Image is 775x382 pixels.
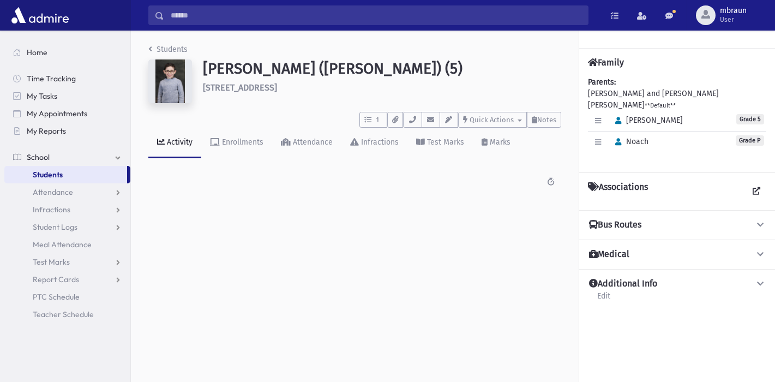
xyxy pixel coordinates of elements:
a: My Tasks [4,87,130,105]
h4: Family [588,57,624,68]
span: Notes [537,116,556,124]
span: Attendance [33,187,73,197]
a: Attendance [272,128,341,158]
div: Infractions [359,138,399,147]
a: Activity [148,128,201,158]
button: Notes [527,112,561,128]
div: Attendance [291,138,333,147]
div: Activity [165,138,193,147]
span: Grade 5 [736,114,764,124]
span: School [27,152,50,162]
div: Marks [488,138,510,147]
span: Infractions [33,205,70,214]
span: Test Marks [33,257,70,267]
a: Students [4,166,127,183]
button: 1 [359,112,387,128]
div: [PERSON_NAME] and [PERSON_NAME] [PERSON_NAME] [588,76,766,164]
span: Report Cards [33,274,79,284]
h4: Additional Info [589,278,657,290]
div: Enrollments [220,138,263,147]
a: Student Logs [4,218,130,236]
span: Noach [610,137,648,146]
h4: Bus Routes [589,219,641,231]
span: Grade P [736,135,764,146]
span: My Reports [27,126,66,136]
span: Student Logs [33,222,77,232]
a: Time Tracking [4,70,130,87]
a: School [4,148,130,166]
a: Infractions [4,201,130,218]
a: My Reports [4,122,130,140]
h4: Medical [589,249,629,260]
span: PTC Schedule [33,292,80,302]
h1: [PERSON_NAME] ([PERSON_NAME]) (5) [203,59,561,78]
span: Home [27,47,47,57]
button: Medical [588,249,766,260]
a: Teacher Schedule [4,306,130,323]
span: My Tasks [27,91,57,101]
span: mbraun [720,7,747,15]
a: PTC Schedule [4,288,130,306]
a: Marks [473,128,519,158]
span: Meal Attendance [33,240,92,249]
a: Infractions [341,128,407,158]
a: Test Marks [4,253,130,271]
h6: [STREET_ADDRESS] [203,82,561,93]
span: 1 [373,115,382,125]
button: Additional Info [588,278,766,290]
a: Attendance [4,183,130,201]
h4: Associations [588,182,648,201]
span: Teacher Schedule [33,309,94,319]
input: Search [164,5,588,25]
img: ZAAAAAAAAAAAAAAAAAAAAAAAAAAAAAAAAAAAAAAAAAAAAAAAAAAAAAAAAAAAAAAAAAAAAAAAAAAAAAAAAAAAAAAAAAAAAAAAA... [148,59,192,103]
span: User [720,15,747,24]
div: Test Marks [425,138,464,147]
a: View all Associations [747,182,766,201]
a: Report Cards [4,271,130,288]
span: My Appointments [27,109,87,118]
a: My Appointments [4,105,130,122]
a: Enrollments [201,128,272,158]
a: Home [4,44,130,61]
a: Students [148,45,188,54]
span: Quick Actions [470,116,514,124]
a: Test Marks [407,128,473,158]
a: Edit [597,290,611,309]
span: [PERSON_NAME] [610,116,683,125]
a: Meal Attendance [4,236,130,253]
button: Quick Actions [458,112,527,128]
img: AdmirePro [9,4,71,26]
b: Parents: [588,77,616,87]
button: Bus Routes [588,219,766,231]
nav: breadcrumb [148,44,188,59]
span: Students [33,170,63,180]
span: Time Tracking [27,74,76,83]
